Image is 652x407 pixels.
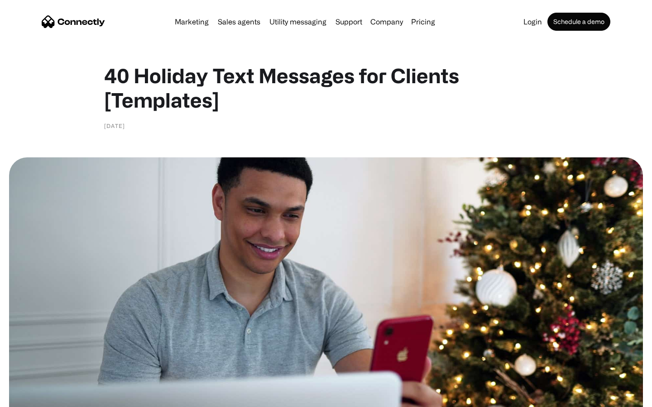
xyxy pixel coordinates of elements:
ul: Language list [18,391,54,404]
a: Schedule a demo [547,13,610,31]
aside: Language selected: English [9,391,54,404]
h1: 40 Holiday Text Messages for Clients [Templates] [104,63,548,112]
a: Support [332,18,366,25]
a: Sales agents [214,18,264,25]
a: Utility messaging [266,18,330,25]
a: Pricing [407,18,439,25]
div: [DATE] [104,121,125,130]
a: Login [520,18,546,25]
div: Company [370,15,403,28]
a: Marketing [171,18,212,25]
